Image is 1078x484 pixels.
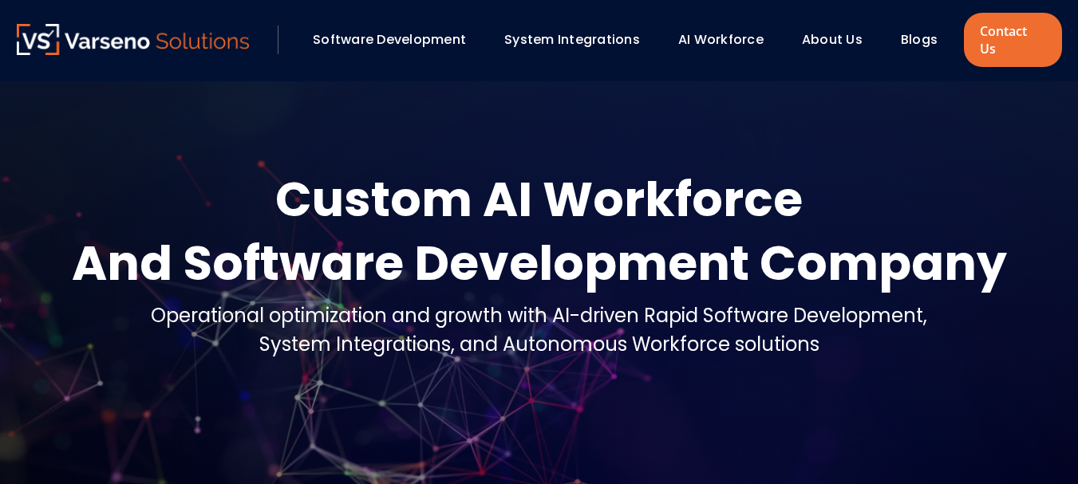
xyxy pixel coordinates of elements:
[151,330,927,359] div: System Integrations, and Autonomous Workforce solutions
[17,24,250,55] img: Varseno Solutions – Product Engineering & IT Services
[964,13,1061,67] a: Contact Us
[802,30,863,49] a: About Us
[901,30,938,49] a: Blogs
[72,231,1007,295] div: And Software Development Company
[305,26,488,53] div: Software Development
[72,167,1007,231] div: Custom AI Workforce
[17,24,250,56] a: Varseno Solutions – Product Engineering & IT Services
[504,30,640,49] a: System Integrations
[151,301,927,330] div: Operational optimization and growth with AI-driven Rapid Software Development,
[678,30,764,49] a: AI Workforce
[313,30,466,49] a: Software Development
[496,26,662,53] div: System Integrations
[893,26,960,53] div: Blogs
[670,26,786,53] div: AI Workforce
[794,26,885,53] div: About Us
